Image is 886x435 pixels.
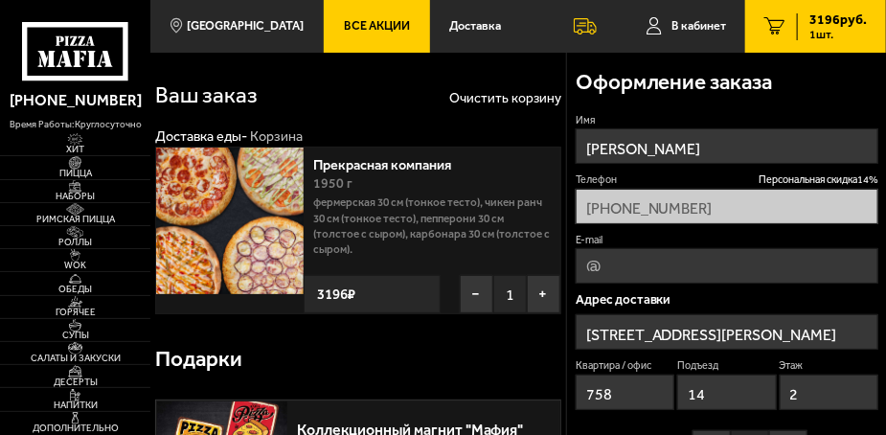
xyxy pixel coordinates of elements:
span: [GEOGRAPHIC_DATA] [187,20,304,33]
label: Имя [576,113,878,127]
button: Очистить корзину [449,92,561,105]
strong: 3196 ₽ [312,278,365,311]
input: Имя [576,128,878,164]
h3: Оформление заказа [576,72,773,94]
label: Подъезд [677,358,776,373]
span: 1950 г [313,175,352,192]
a: Прекрасная компания [313,152,468,173]
label: Телефон [576,172,878,187]
h3: Подарки [155,349,242,371]
p: Адрес доставки [576,293,878,307]
input: @ [576,248,878,284]
h1: Ваш заказ [155,84,196,106]
label: Квартира / офис [576,358,674,373]
span: 1 шт. [809,29,867,40]
span: Персональная скидка 14 % [759,172,878,187]
span: Все Акции [344,20,410,33]
label: E-mail [576,233,878,247]
span: 3196 руб. [809,13,867,27]
div: Корзина [250,128,303,147]
button: − [460,275,493,313]
label: Этаж [780,358,878,373]
a: Доставка еды- [155,128,247,145]
button: + [527,275,560,313]
input: +7 ( [576,189,878,224]
span: 1 [493,275,527,313]
span: Доставка [449,20,501,33]
p: Фермерская 30 см (тонкое тесто), Чикен Ранч 30 см (тонкое тесто), Пепперони 30 см (толстое с сыро... [313,195,551,265]
span: В кабинет [671,20,726,33]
